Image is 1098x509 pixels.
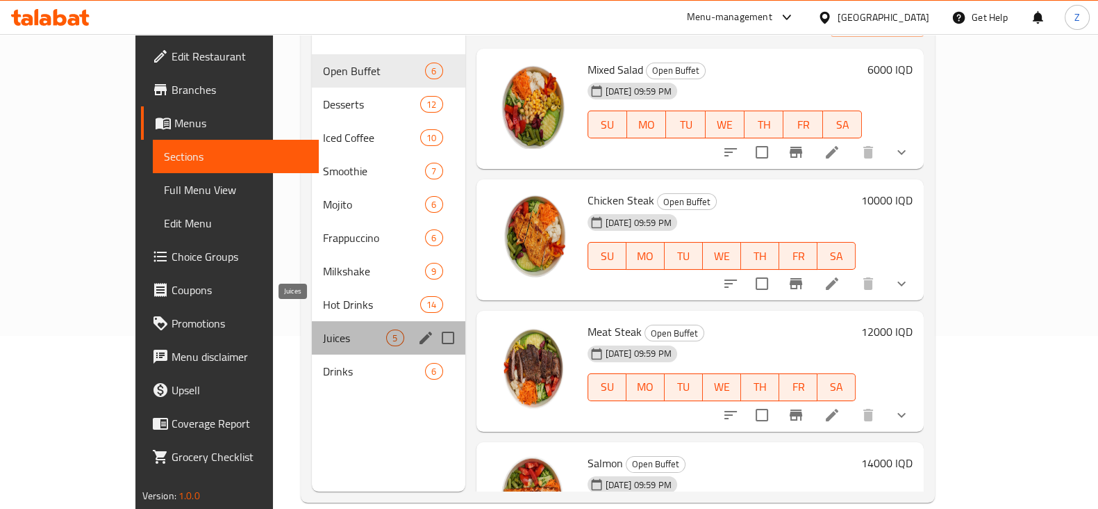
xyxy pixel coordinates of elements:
[588,111,627,138] button: SU
[851,398,885,432] button: delete
[420,129,442,146] div: items
[633,115,660,135] span: MO
[861,322,913,341] h6: 12000 IQD
[747,377,774,397] span: TH
[312,188,465,221] div: Mojito6
[687,9,772,26] div: Menu-management
[644,325,704,341] div: Open Buffet
[783,111,822,138] button: FR
[172,315,308,332] span: Promotions
[600,85,677,98] span: [DATE] 09:59 PM
[174,115,308,131] span: Menus
[312,321,465,355] div: Juices5edit
[632,377,659,397] span: MO
[153,207,319,240] a: Edit Menu
[312,49,465,394] nav: Menu sections
[323,196,425,213] span: Mojito
[779,267,813,300] button: Branch-specific-item
[867,60,913,79] h6: 6000 IQD
[829,115,856,135] span: SA
[747,246,774,266] span: TH
[141,440,319,474] a: Grocery Checklist
[323,96,420,113] span: Desserts
[708,246,735,266] span: WE
[666,111,705,138] button: TU
[312,355,465,388] div: Drinks6
[706,111,745,138] button: WE
[789,115,817,135] span: FR
[421,98,442,111] span: 12
[588,453,623,474] span: Salmon
[714,398,747,432] button: sort-choices
[425,63,442,79] div: items
[823,111,862,138] button: SA
[323,296,420,313] div: Hot Drinks
[312,88,465,121] div: Desserts12
[824,275,840,292] a: Edit menu item
[421,298,442,312] span: 14
[708,377,735,397] span: WE
[141,40,319,73] a: Edit Restaurant
[172,248,308,265] span: Choice Groups
[488,191,576,280] img: Chicken Steak
[172,415,308,432] span: Coverage Report
[488,322,576,411] img: Meat Steak
[312,255,465,288] div: Milkshake9
[647,63,705,79] span: Open Buffet
[172,81,308,98] span: Branches
[747,138,776,167] span: Select to update
[415,328,436,348] button: edit
[425,263,442,280] div: items
[420,296,442,313] div: items
[323,163,425,179] span: Smoothie
[323,363,425,380] div: Drinks
[312,154,465,188] div: Smoothie7
[885,136,918,169] button: show more
[153,173,319,207] a: Full Menu View
[172,348,308,365] span: Menu disclaimer
[703,373,741,401] button: WE
[172,382,308,398] span: Upsell
[672,115,699,135] span: TU
[779,136,813,169] button: Branch-specific-item
[164,215,308,232] span: Edit Menu
[785,246,812,266] span: FR
[323,63,425,79] span: Open Buffet
[817,373,856,401] button: SA
[785,377,812,397] span: FR
[851,267,885,300] button: delete
[745,111,783,138] button: TH
[823,377,850,397] span: SA
[1074,10,1080,25] span: Z
[893,407,910,423] svg: Show Choices
[747,401,776,430] span: Select to update
[387,332,403,345] span: 5
[779,242,817,270] button: FR
[711,115,739,135] span: WE
[588,59,643,80] span: Mixed Salad
[747,269,776,298] span: Select to update
[141,373,319,407] a: Upsell
[426,265,442,278] span: 9
[588,321,642,342] span: Meat Steak
[426,198,442,211] span: 6
[141,240,319,273] a: Choice Groups
[750,115,778,135] span: TH
[600,478,677,492] span: [DATE] 09:59 PM
[323,229,425,246] span: Frappuccino
[594,377,621,397] span: SU
[714,136,747,169] button: sort-choices
[164,181,308,198] span: Full Menu View
[861,453,913,473] h6: 14000 IQD
[823,246,850,266] span: SA
[851,136,885,169] button: delete
[323,129,420,146] span: Iced Coffee
[588,242,626,270] button: SU
[141,273,319,307] a: Coupons
[594,246,621,266] span: SU
[488,60,576,149] img: Mixed Salad
[893,275,910,292] svg: Show Choices
[312,54,465,88] div: Open Buffet6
